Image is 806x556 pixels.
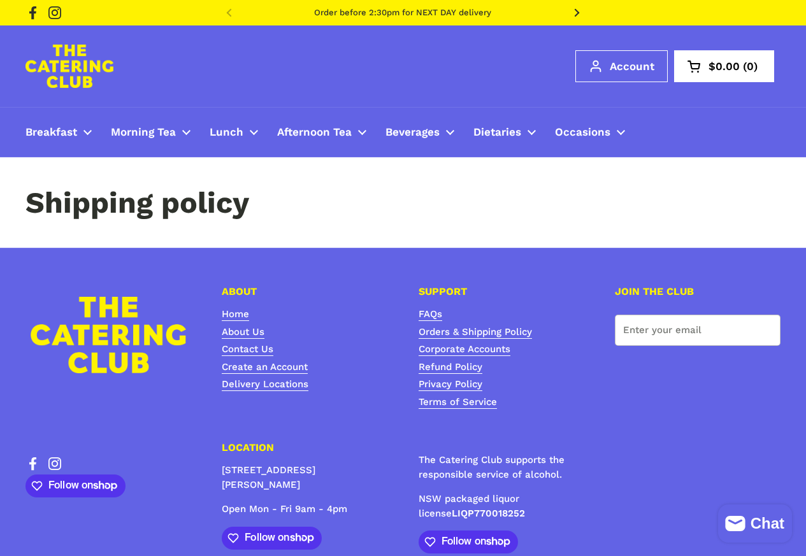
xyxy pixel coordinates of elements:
a: Corporate Accounts [419,343,510,356]
a: Orders & Shipping Policy [419,326,532,339]
p: [STREET_ADDRESS][PERSON_NAME] [222,463,387,492]
a: Afternoon Tea [268,117,376,147]
a: Order before 2:30pm for NEXT DAY delivery [314,8,491,17]
a: Delivery Locations [222,378,308,391]
span: $0.00 [709,61,740,72]
button: Submit [749,315,781,346]
span: Afternoon Tea [277,125,352,140]
p: Open Mon - Fri 9am - 4pm [222,502,387,517]
span: Occasions [555,125,610,140]
a: Breakfast [16,117,101,147]
a: Create an Account [222,361,308,374]
a: Occasions [545,117,635,147]
a: Beverages [376,117,464,147]
a: Terms of Service [419,396,497,409]
span: Breakfast [25,125,77,140]
a: Home [222,308,249,321]
a: Refund Policy [419,361,482,374]
span: Lunch [210,125,243,140]
h1: Shipping policy [25,188,781,217]
span: Dietaries [473,125,521,140]
p: The Catering Club supports the responsible service of alcohol. [419,453,584,481]
a: Contact Us [222,343,273,356]
inbox-online-store-chat: Shopify online store chat [714,504,796,546]
h4: JOIN THE CLUB [615,287,781,297]
a: Privacy Policy [419,378,482,391]
strong: LIQP770018252 [452,508,525,519]
span: 0 [740,61,761,72]
input: Enter your email [615,315,781,346]
a: Lunch [200,117,268,147]
h4: ABOUT [222,287,387,297]
span: Morning Tea [111,125,176,140]
p: NSW packaged liquor license [419,492,584,520]
a: Dietaries [464,117,545,147]
a: About Us [222,326,264,339]
a: Morning Tea [101,117,200,147]
a: Account [575,50,668,82]
img: The Catering Club [25,45,113,88]
h4: SUPPORT [419,287,584,297]
a: FAQs [419,308,442,321]
span: Beverages [385,125,440,140]
h4: LOCATION [222,443,387,453]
